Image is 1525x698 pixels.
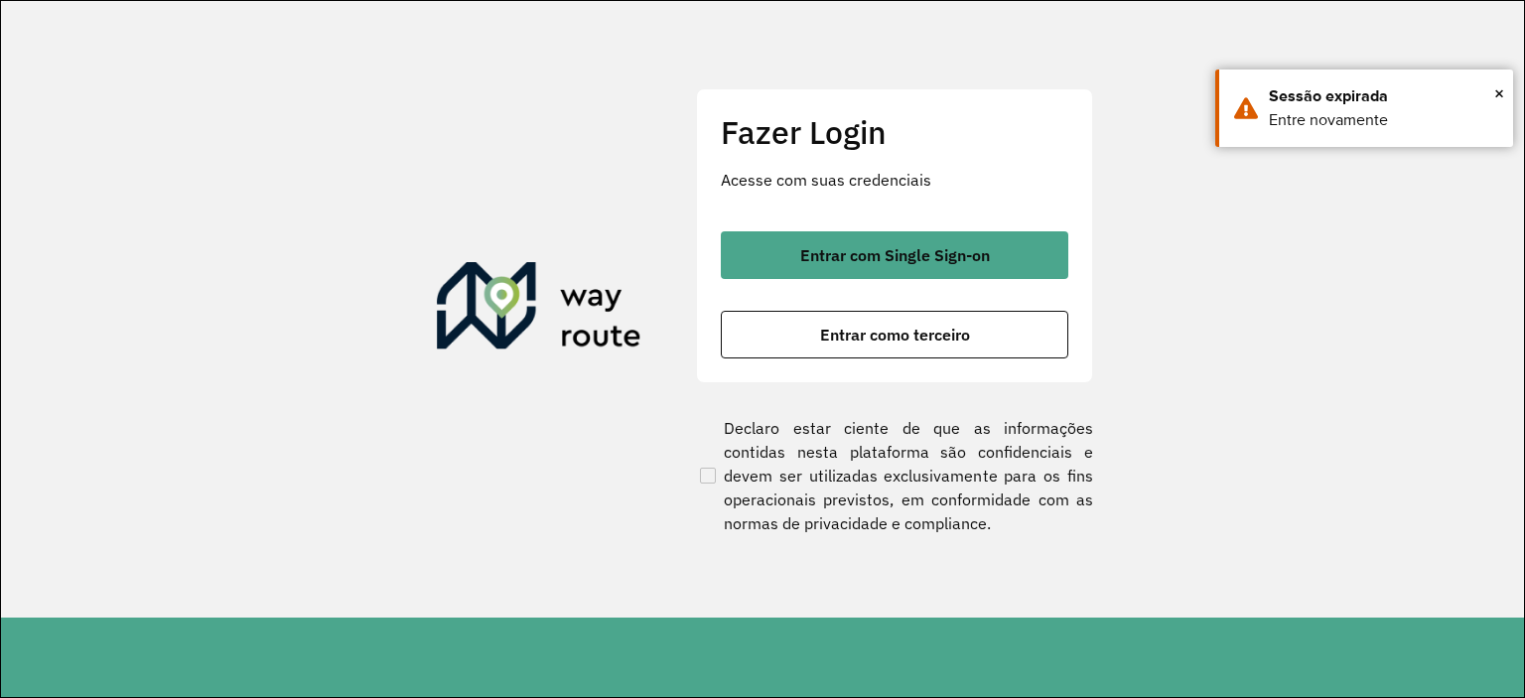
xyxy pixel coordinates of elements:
span: × [1494,78,1504,108]
label: Declaro estar ciente de que as informações contidas nesta plataforma são confidenciais e devem se... [696,416,1093,535]
h2: Fazer Login [721,113,1068,151]
p: Acesse com suas credenciais [721,168,1068,192]
img: Roteirizador AmbevTech [437,262,641,357]
span: Entrar como terceiro [820,327,970,343]
button: Close [1494,78,1504,108]
div: Entre novamente [1269,108,1498,132]
button: button [721,311,1068,358]
button: button [721,231,1068,279]
span: Entrar com Single Sign-on [800,247,990,263]
div: Sessão expirada [1269,84,1498,108]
